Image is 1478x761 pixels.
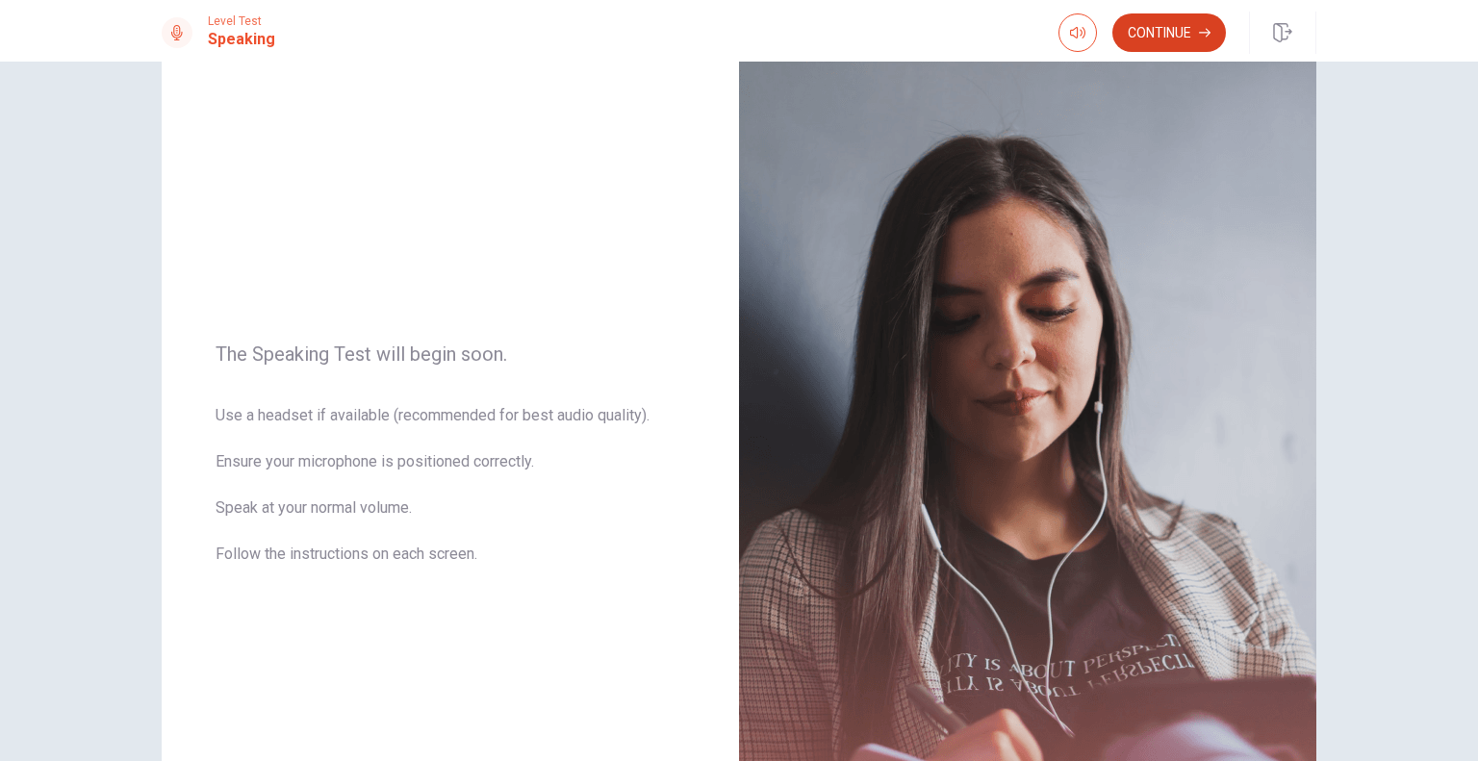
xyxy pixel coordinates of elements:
[208,14,275,28] span: Level Test
[1112,13,1226,52] button: Continue
[216,342,685,366] span: The Speaking Test will begin soon.
[216,404,685,589] span: Use a headset if available (recommended for best audio quality). Ensure your microphone is positi...
[208,28,275,51] h1: Speaking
